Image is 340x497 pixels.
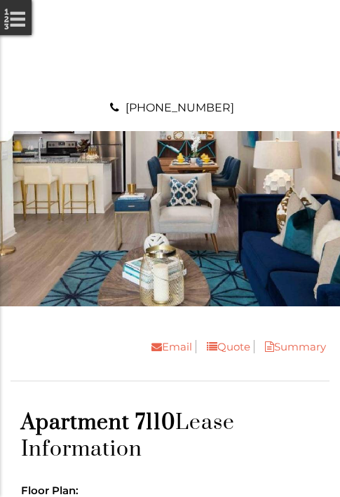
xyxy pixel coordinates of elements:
[141,340,196,353] a: Email
[254,340,329,353] a: Summary
[21,484,79,497] span: Floor Plan:
[135,14,205,84] img: A graphic with a red M and the word SOUTH.
[125,101,234,114] a: [PHONE_NUMBER]
[196,340,254,353] a: Quote
[21,409,175,436] span: Apartment 7110
[21,409,319,463] h1: Lease Information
